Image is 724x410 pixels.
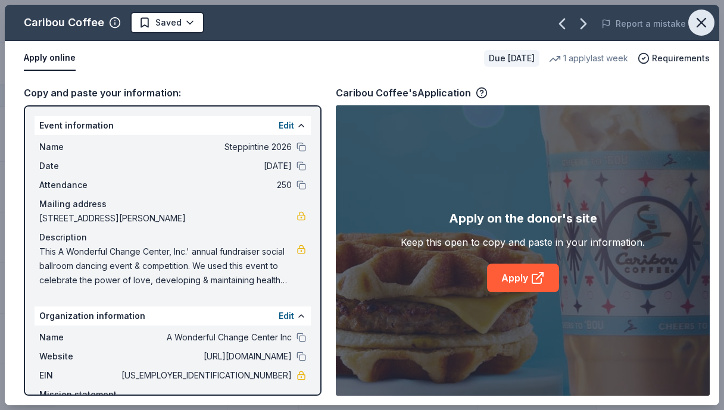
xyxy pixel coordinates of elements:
div: 1 apply last week [549,51,628,65]
span: Attendance [39,178,119,192]
div: Mission statement [39,387,306,402]
span: [DATE] [119,159,292,173]
span: Name [39,140,119,154]
span: Requirements [652,51,710,65]
button: Requirements [638,51,710,65]
button: Report a mistake [601,17,686,31]
a: Apply [487,264,559,292]
div: Mailing address [39,197,306,211]
span: Name [39,330,119,345]
div: Apply on the donor's site [449,209,597,228]
span: Saved [155,15,182,30]
div: Copy and paste your information: [24,85,322,101]
div: Event information [35,116,311,135]
span: [URL][DOMAIN_NAME] [119,349,292,364]
div: Organization information [35,306,311,326]
div: Caribou Coffee's Application [336,85,488,101]
span: EIN [39,368,119,383]
span: Website [39,349,119,364]
div: Description [39,230,306,245]
span: [STREET_ADDRESS][PERSON_NAME] [39,211,297,226]
button: Edit [279,309,294,323]
span: [US_EMPLOYER_IDENTIFICATION_NUMBER] [119,368,292,383]
span: 250 [119,178,292,192]
span: Steppintine 2026 [119,140,292,154]
div: Caribou Coffee [24,13,104,32]
span: Date [39,159,119,173]
button: Edit [279,118,294,133]
button: Saved [130,12,204,33]
span: A Wonderful Change Center Inc [119,330,292,345]
span: This A Wonderful Change Center, Inc.' annual fundraiser social ballroom dancing event & competiti... [39,245,297,287]
div: Due [DATE] [484,50,539,67]
div: Keep this open to copy and paste in your information. [401,235,645,249]
button: Apply online [24,46,76,71]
